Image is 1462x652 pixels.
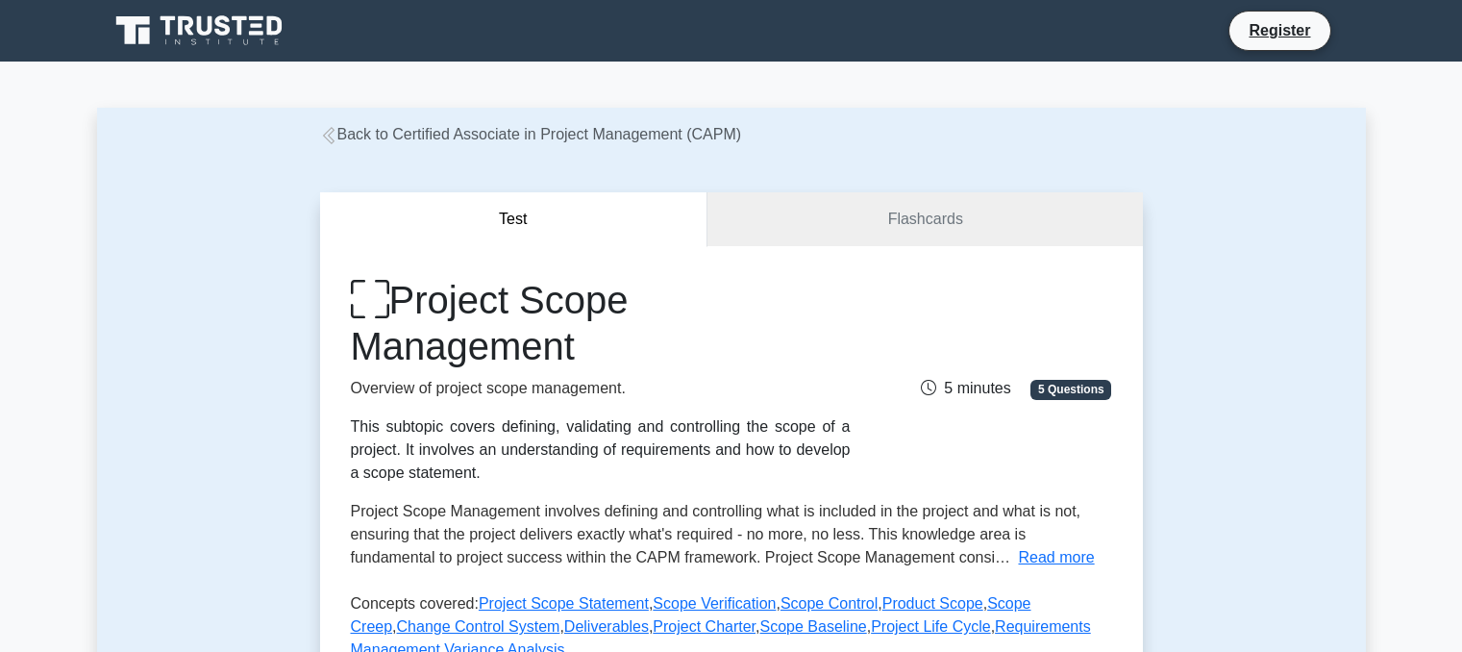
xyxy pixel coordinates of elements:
[320,126,742,142] a: Back to Certified Associate in Project Management (CAPM)
[1030,380,1111,399] span: 5 Questions
[871,618,991,635] a: Project Life Cycle
[351,415,851,485] div: This subtopic covers defining, validating and controlling the scope of a project. It involves an ...
[1237,18,1322,42] a: Register
[479,595,649,612] a: Project Scope Statement
[653,618,756,635] a: Project Charter
[921,380,1010,396] span: 5 minutes
[564,618,649,635] a: Deliverables
[707,192,1142,247] a: Flashcards
[781,595,878,612] a: Scope Control
[1018,546,1094,569] button: Read more
[882,595,983,612] a: Product Scope
[320,192,708,247] button: Test
[351,503,1081,565] span: Project Scope Management involves defining and controlling what is included in the project and wh...
[653,595,776,612] a: Scope Verification
[351,377,851,400] p: Overview of project scope management.
[351,277,851,369] h1: Project Scope Management
[351,595,1031,635] a: Scope Creep
[760,618,867,635] a: Scope Baseline
[397,618,560,635] a: Change Control System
